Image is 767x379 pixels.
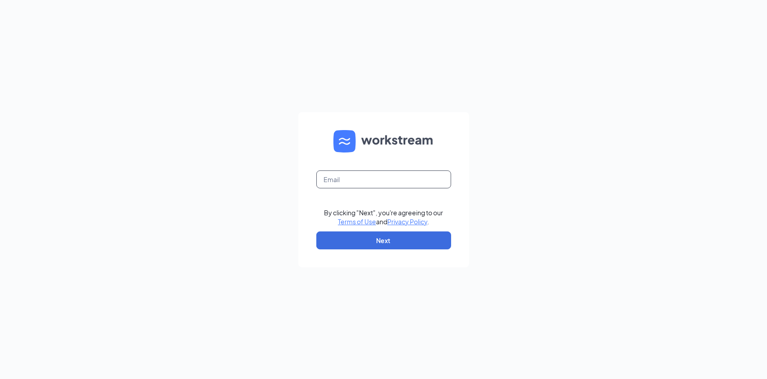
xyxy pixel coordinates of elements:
[316,170,451,188] input: Email
[338,218,376,226] a: Terms of Use
[333,130,434,152] img: WS logo and Workstream text
[316,231,451,249] button: Next
[324,208,443,226] div: By clicking "Next", you're agreeing to our and .
[387,218,427,226] a: Privacy Policy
